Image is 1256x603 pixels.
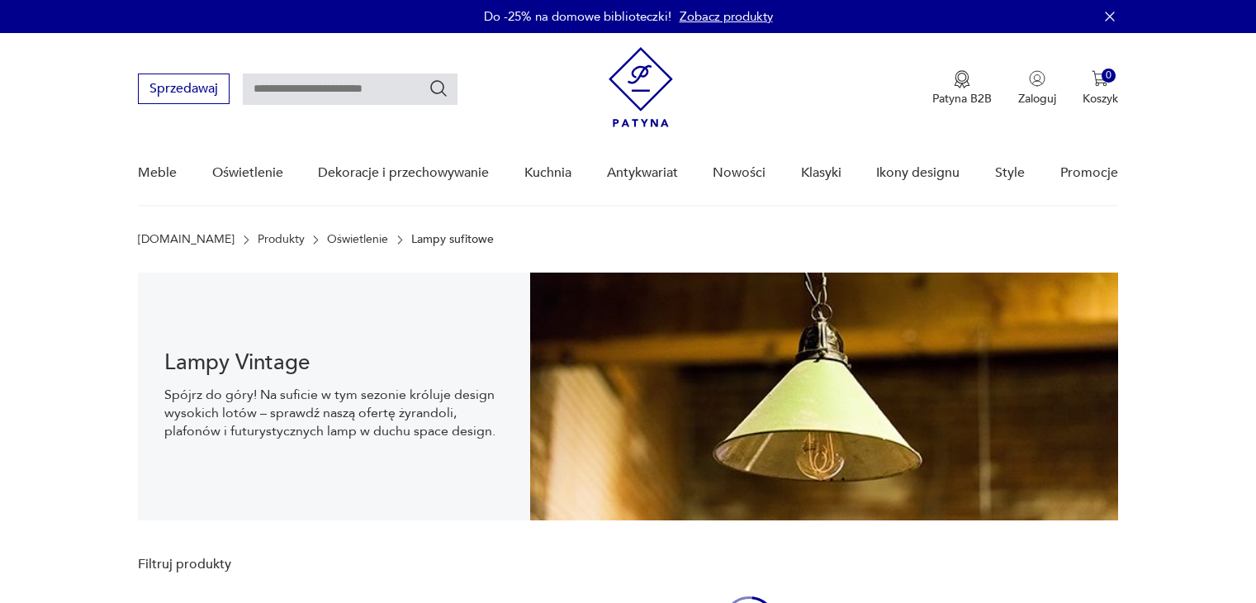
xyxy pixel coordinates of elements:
p: Filtruj produkty [138,555,340,573]
p: Zaloguj [1018,91,1056,107]
p: Koszyk [1083,91,1118,107]
img: Patyna - sklep z meblami i dekoracjami vintage [609,47,673,127]
p: Patyna B2B [932,91,992,107]
img: Ikonka użytkownika [1029,70,1045,87]
a: Style [995,141,1025,205]
a: Ikony designu [876,141,960,205]
a: Promocje [1060,141,1118,205]
a: Kuchnia [524,141,571,205]
button: Patyna B2B [932,70,992,107]
a: Dekoracje i przechowywanie [318,141,489,205]
a: Oświetlenie [212,141,283,205]
a: Sprzedawaj [138,84,230,96]
a: Ikona medaluPatyna B2B [932,70,992,107]
a: Klasyki [801,141,841,205]
a: [DOMAIN_NAME] [138,233,235,246]
img: Ikona medalu [954,70,970,88]
button: Szukaj [429,78,448,98]
button: Zaloguj [1018,70,1056,107]
p: Do -25% na domowe biblioteczki! [484,8,671,25]
button: 0Koszyk [1083,70,1118,107]
a: Nowości [713,141,765,205]
p: Spójrz do góry! Na suficie w tym sezonie króluje design wysokich lotów – sprawdź naszą ofertę żyr... [164,386,504,440]
p: Lampy sufitowe [411,233,494,246]
button: Sprzedawaj [138,74,230,104]
img: Lampy sufitowe w stylu vintage [530,273,1118,520]
img: Ikona koszyka [1092,70,1108,87]
a: Zobacz produkty [680,8,773,25]
a: Antykwariat [607,141,678,205]
div: 0 [1102,69,1116,83]
h1: Lampy Vintage [164,353,504,373]
a: Produkty [258,233,305,246]
a: Oświetlenie [327,233,388,246]
a: Meble [138,141,177,205]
